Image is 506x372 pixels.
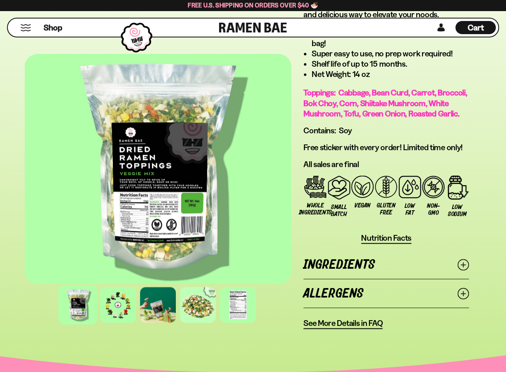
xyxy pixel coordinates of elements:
div: Cart [455,19,496,37]
button: Mobile Menu Trigger [20,24,31,31]
span: Nutrition Facts [361,232,411,243]
span: Shop [44,22,62,33]
span: Contains: Soy [303,125,352,135]
a: Shop [44,21,62,34]
li: Super easy to use, no prep work required! [312,49,469,59]
span: Toppings: Cabbage, Bean Curd, Carrot, Broccoli, Bok Choy, Corn, Shiitake Mushroom, White Mushroom... [303,88,467,118]
span: Whole Ingredients [298,202,331,216]
span: Cart [468,23,484,33]
a: Ingredients [303,250,469,279]
span: Vegan [354,202,371,209]
a: See More Details in FAQ [303,318,382,329]
span: Low Sodium [448,203,466,217]
span: Free sticker with every order! Limited time only! [303,142,463,152]
button: Nutrition Facts [361,232,411,244]
span: Non-GMO [426,202,441,216]
span: Gluten Free [377,202,396,216]
span: Free U.S. Shipping on Orders over $40 🍜 [188,1,318,9]
li: Shelf life of up to 15 months. [312,59,469,69]
a: Allergens [303,279,469,307]
li: Net Weight: 14 oz [312,69,469,79]
span: Small Batch [331,203,347,217]
span: See More Details in FAQ [303,318,382,328]
span: Low Fat [402,202,417,216]
p: All sales are final [303,159,469,169]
